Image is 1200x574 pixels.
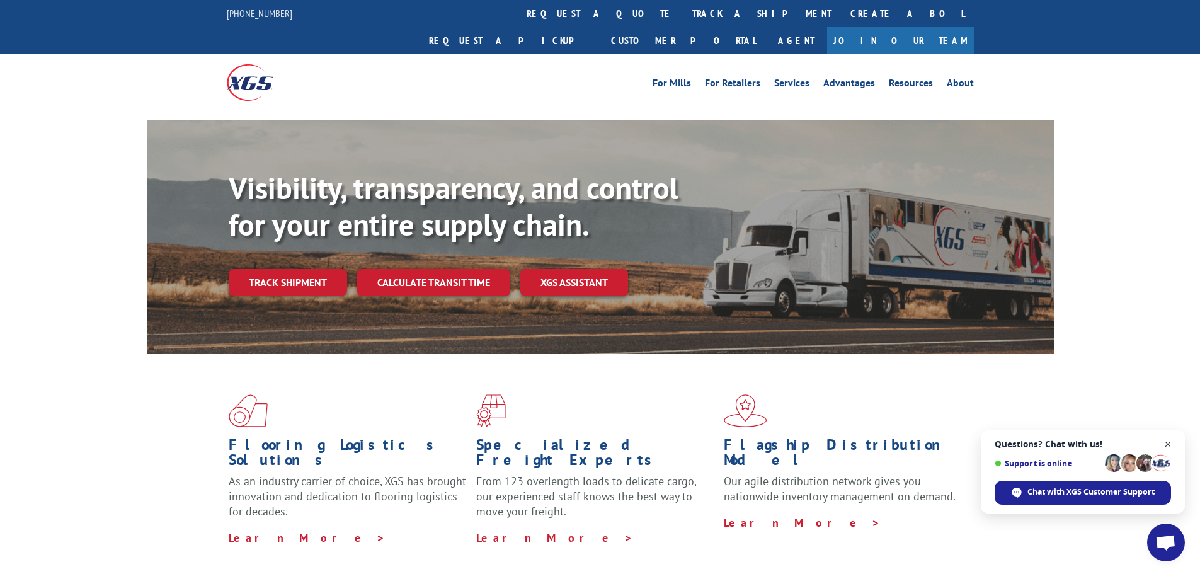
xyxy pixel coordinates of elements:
[724,515,881,530] a: Learn More >
[476,531,633,545] a: Learn More >
[227,7,292,20] a: [PHONE_NUMBER]
[889,78,933,92] a: Resources
[995,439,1171,449] span: Questions? Chat with us!
[724,394,767,427] img: xgs-icon-flagship-distribution-model-red
[476,474,714,530] p: From 123 overlength loads to delicate cargo, our experienced staff knows the best way to move you...
[357,269,510,296] a: Calculate transit time
[827,27,974,54] a: Join Our Team
[229,269,347,296] a: Track shipment
[1027,486,1155,498] span: Chat with XGS Customer Support
[995,481,1171,505] div: Chat with XGS Customer Support
[705,78,760,92] a: For Retailers
[229,474,466,519] span: As an industry carrier of choice, XGS has brought innovation and dedication to flooring logistics...
[1160,437,1176,452] span: Close chat
[774,78,809,92] a: Services
[724,474,956,503] span: Our agile distribution network gives you nationwide inventory management on demand.
[765,27,827,54] a: Agent
[947,78,974,92] a: About
[229,531,386,545] a: Learn More >
[602,27,765,54] a: Customer Portal
[476,437,714,474] h1: Specialized Freight Experts
[653,78,691,92] a: For Mills
[995,459,1100,468] span: Support is online
[520,269,628,296] a: XGS ASSISTANT
[724,437,962,474] h1: Flagship Distribution Model
[420,27,602,54] a: Request a pickup
[229,437,467,474] h1: Flooring Logistics Solutions
[229,168,678,244] b: Visibility, transparency, and control for your entire supply chain.
[476,394,506,427] img: xgs-icon-focused-on-flooring-red
[229,394,268,427] img: xgs-icon-total-supply-chain-intelligence-red
[1147,524,1185,561] div: Open chat
[823,78,875,92] a: Advantages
